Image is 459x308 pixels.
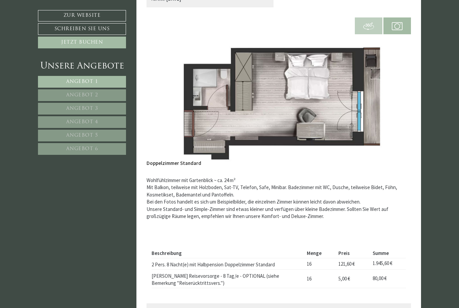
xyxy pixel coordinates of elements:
th: Preis [336,248,370,258]
span: Angebot 2 [66,93,98,98]
a: Jetzt buchen [38,37,126,48]
td: 1.945,60 € [370,258,406,270]
span: 121,60 € [338,261,355,267]
td: 80,00 € [370,270,406,288]
img: 360-grad.svg [363,21,374,32]
div: [DATE] [121,5,144,16]
th: Menge [304,248,336,258]
span: Angebot 5 [66,133,98,138]
p: Wohlfühlzimmer mit Gartenblick ~ ca. 24 m² Mit Balkon, teilweise mit Holzboden, Sat-TV, Telefon, ... [147,177,411,220]
button: Previous [158,92,165,109]
td: 16 [304,270,336,288]
td: 2 Pers. 8 Nacht(e) mit Halbpension Doppelzimmer Standard [152,258,304,270]
span: Angebot 1 [66,79,98,84]
div: Guten Tag, wie können wir Ihnen helfen? [5,18,99,37]
td: 16 [304,258,336,270]
span: Angebot 6 [66,146,98,151]
button: Next [392,92,399,109]
img: image [147,34,411,167]
a: Schreiben Sie uns [38,23,126,35]
a: Zur Website [38,10,126,21]
small: 20:46 [10,31,96,36]
span: Angebot 3 [66,106,98,111]
th: Summe [370,248,406,258]
td: [PERSON_NAME] Reisevorsorge - 8 Tag/e - OPTIONAL (siehe Bemerkung "Reiserücktrittsvers.") [152,270,304,288]
div: Unsere Angebote [38,60,126,73]
button: Senden [221,177,265,189]
img: camera.svg [392,21,403,32]
span: 5,00 € [338,275,350,282]
div: Doppelzimmer Standard [147,155,211,167]
th: Beschreibung [152,248,304,258]
span: Angebot 4 [66,120,98,125]
div: Montis – Active Nature Spa [10,19,96,24]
